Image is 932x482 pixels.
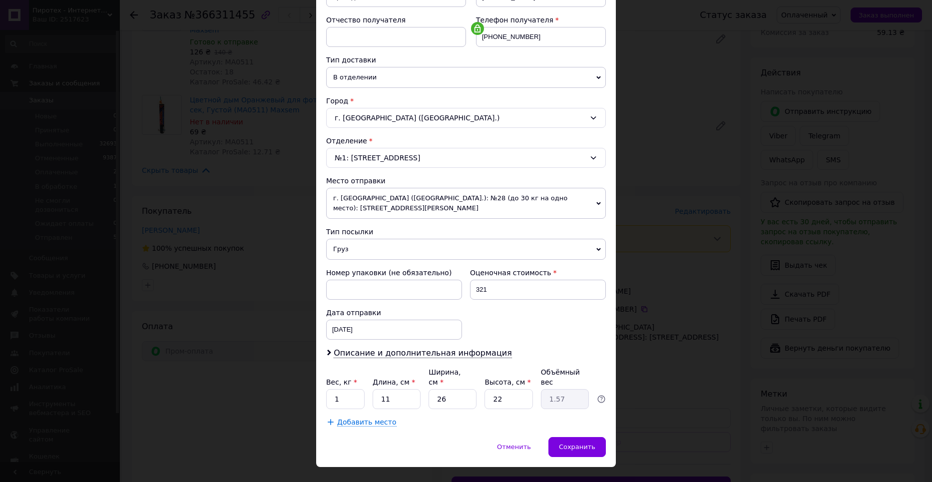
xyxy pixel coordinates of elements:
[470,268,606,278] div: Оценочная стоимость
[326,56,376,64] span: Тип доставки
[326,67,606,88] span: В отделении
[541,367,589,387] div: Объёмный вес
[326,136,606,146] div: Отделение
[373,378,415,386] label: Длина, см
[429,368,461,386] label: Ширина, см
[334,348,512,358] span: Описание и дополнительная информация
[559,443,595,451] span: Сохранить
[484,378,530,386] label: Высота, см
[326,308,462,318] div: Дата отправки
[476,27,606,47] input: +380
[326,378,357,386] label: Вес, кг
[326,239,606,260] span: Груз
[326,228,373,236] span: Тип посылки
[326,16,406,24] span: Отчество получателя
[326,96,606,106] div: Город
[497,443,531,451] span: Отменить
[326,188,606,219] span: г. [GEOGRAPHIC_DATA] ([GEOGRAPHIC_DATA].): №28 (до 30 кг на одно место): [STREET_ADDRESS][PERSON_...
[326,268,462,278] div: Номер упаковки (не обязательно)
[326,148,606,168] div: №1: [STREET_ADDRESS]
[337,418,397,427] span: Добавить место
[476,16,553,24] span: Телефон получателя
[326,177,386,185] span: Место отправки
[326,108,606,128] div: г. [GEOGRAPHIC_DATA] ([GEOGRAPHIC_DATA].)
